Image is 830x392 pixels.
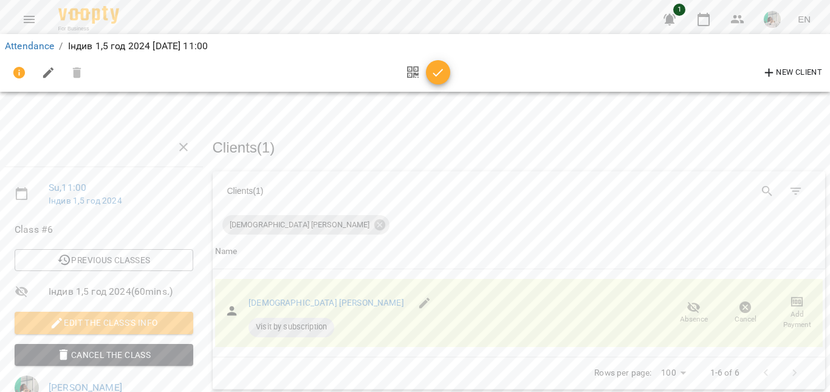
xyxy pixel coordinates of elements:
[24,348,183,362] span: Cancel the class
[5,40,54,52] a: Attendance
[798,13,811,26] span: EN
[68,39,208,53] p: Індив 1,5 год 2024 [DATE] 11:00
[49,182,86,193] a: Su , 11:00
[15,312,193,334] button: Edit the class's Info
[215,244,238,259] div: Name
[719,296,771,330] button: Cancel
[759,63,825,83] button: New Client
[15,5,44,34] button: Menu
[24,315,183,330] span: Edit the class's Info
[762,66,822,80] span: New Client
[58,6,119,24] img: Voopty Logo
[735,314,756,325] span: Cancel
[673,4,685,16] span: 1
[227,185,509,197] div: Clients ( 1 )
[58,25,119,33] span: For Business
[215,244,238,259] div: Sort
[656,364,690,382] div: 100
[5,39,825,53] nav: breadcrumb
[222,219,377,230] span: [DEMOGRAPHIC_DATA] [PERSON_NAME]
[771,296,823,330] button: Add Payment
[213,140,826,156] h3: Clients ( 1 )
[594,367,651,379] p: Rows per page:
[710,367,739,379] p: 1-6 of 6
[778,309,815,330] span: Add Payment
[680,314,708,325] span: Absence
[24,253,183,267] span: Previous Classes
[249,322,334,332] span: Visit by subscription
[49,196,122,205] a: Індив 1,5 год 2024
[249,298,404,308] a: [DEMOGRAPHIC_DATA] [PERSON_NAME]
[781,177,811,206] button: Filter
[15,249,193,271] button: Previous Classes
[793,8,815,30] button: EN
[213,171,826,210] div: Table Toolbar
[668,296,719,330] button: Absence
[59,39,63,53] li: /
[215,244,823,259] span: Name
[764,11,781,28] img: 078c503d515f29e44a6efff9a10fac63.jpeg
[49,284,193,299] span: Індив 1,5 год 2024 ( 60 mins. )
[15,222,193,237] span: Class #6
[15,344,193,366] button: Cancel the class
[222,215,389,235] div: [DEMOGRAPHIC_DATA] [PERSON_NAME]
[753,177,782,206] button: Search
